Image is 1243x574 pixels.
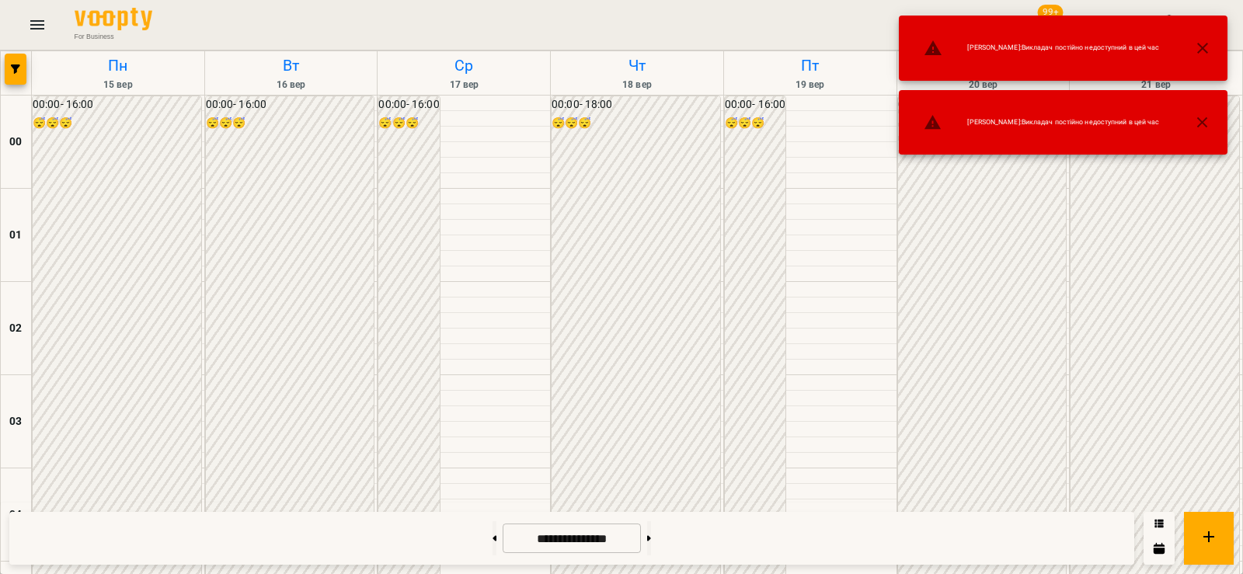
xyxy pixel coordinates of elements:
li: [PERSON_NAME] : Викладач постійно недоступний в цей час [911,33,1172,64]
span: For Business [75,32,152,41]
li: [PERSON_NAME] : Викладач постійно недоступний в цей час [911,107,1172,138]
h6: 15 вер [34,78,202,92]
h6: 01 [9,227,22,244]
h6: Пн [34,54,202,78]
h6: 00:00 - 11:00 [898,96,1067,113]
h6: 😴😴😴 [206,115,374,132]
h6: 00:00 - 16:00 [33,96,201,113]
h6: 02 [9,320,22,337]
h6: 00:00 - 16:00 [206,96,374,113]
img: Voopty Logo [75,8,152,30]
h6: 😴😴😴 [552,115,720,132]
h6: 03 [9,413,22,430]
h6: 16 вер [207,78,375,92]
h6: Пт [726,54,894,78]
h6: 17 вер [380,78,548,92]
h6: 00:00 - 16:00 [378,96,439,113]
h6: Ср [380,54,548,78]
h6: Вт [207,54,375,78]
h6: 😴😴😴 [898,115,1067,132]
span: 99+ [1038,5,1064,20]
button: Menu [19,6,56,43]
h6: 00 [9,134,22,151]
h6: 😴😴😴 [33,115,201,132]
h6: 00:00 - 16:00 [725,96,785,113]
h6: 19 вер [726,78,894,92]
h6: Чт [553,54,721,78]
h6: 18 вер [553,78,721,92]
h6: 😴😴😴 [725,115,785,132]
h6: 00:00 - 18:00 [552,96,720,113]
h6: 😴😴😴 [378,115,439,132]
